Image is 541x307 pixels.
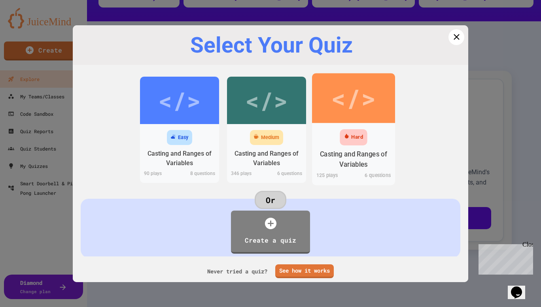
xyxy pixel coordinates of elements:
div: Casting and Ranges of Variables [146,149,213,168]
div: 6 questions [267,170,306,179]
iframe: chat widget [508,275,533,299]
div: 125 play s [312,171,354,181]
div: 346 play s [227,170,267,179]
div: Select Your Quiz [85,33,458,57]
div: </> [245,83,288,118]
div: Hard [351,133,363,141]
div: </> [331,79,376,117]
div: Chat with us now!Close [3,3,55,50]
div: Casting and Ranges of Variables [233,149,300,168]
div: 8 questions [180,170,219,179]
div: Medium [261,134,279,141]
div: Easy [178,134,188,141]
a: See how it works [275,264,334,278]
div: </> [158,83,201,118]
div: 6 questions [354,171,395,181]
div: Create a quiz [239,232,302,248]
div: Casting and Ranges of Variables [318,149,389,169]
iframe: chat widget [475,241,533,275]
div: 90 play s [140,170,180,179]
span: Never tried a quiz? [207,267,267,275]
div: Or [255,191,286,209]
